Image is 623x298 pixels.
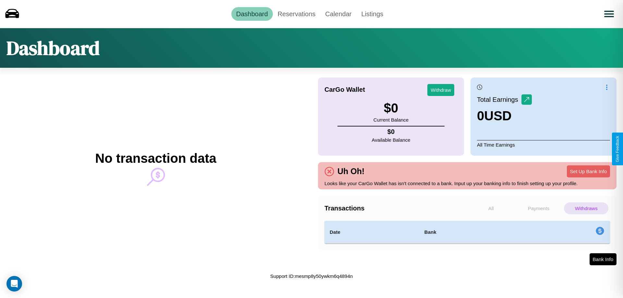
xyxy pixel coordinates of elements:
[517,202,561,214] p: Payments
[6,276,22,292] div: Open Intercom Messenger
[372,128,410,136] h4: $ 0
[324,86,365,93] h4: CarGo Wallet
[273,7,321,21] a: Reservations
[469,202,513,214] p: All
[424,228,515,236] h4: Bank
[270,272,353,280] p: Support ID: mesmp8y50ywkm6q4894n
[356,7,388,21] a: Listings
[324,179,610,188] p: Looks like your CarGo Wallet has isn't connected to a bank. Input up your banking info to finish ...
[372,136,410,144] p: Available Balance
[231,7,273,21] a: Dashboard
[330,228,414,236] h4: Date
[324,205,467,212] h4: Transactions
[320,7,356,21] a: Calendar
[324,221,610,244] table: simple table
[600,5,618,23] button: Open menu
[427,84,454,96] button: Withdraw
[590,253,617,265] button: Bank Info
[6,35,100,61] h1: Dashboard
[564,202,608,214] p: Withdraws
[477,140,610,149] p: All Time Earnings
[95,151,216,166] h2: No transaction data
[615,136,620,162] div: Give Feedback
[477,109,532,123] h3: 0 USD
[373,115,409,124] p: Current Balance
[334,167,368,176] h4: Uh Oh!
[373,101,409,115] h3: $ 0
[477,94,521,105] p: Total Earnings
[567,165,610,177] button: Set Up Bank Info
